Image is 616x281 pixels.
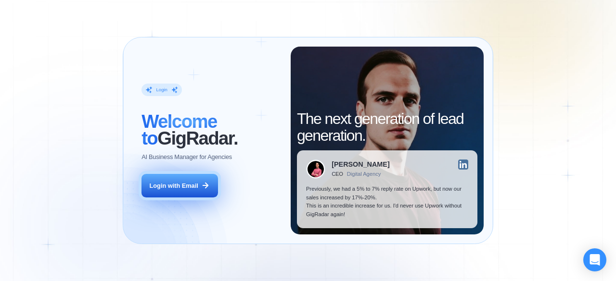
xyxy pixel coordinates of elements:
div: CEO [332,171,343,177]
span: Welcome to [141,111,217,148]
button: Login with Email [141,174,218,198]
div: [PERSON_NAME] [332,161,389,168]
div: Login with Email [150,182,198,190]
div: Login [156,87,167,93]
p: Previously, we had a 5% to 7% reply rate on Upwork, but now our sales increased by 17%-20%. This ... [306,185,468,219]
h2: The next generation of lead generation. [297,110,477,144]
h2: ‍ GigRadar. [141,113,282,147]
div: Digital Agency [347,171,381,177]
div: Open Intercom Messenger [583,248,606,271]
p: AI Business Manager for Agencies [141,153,232,161]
